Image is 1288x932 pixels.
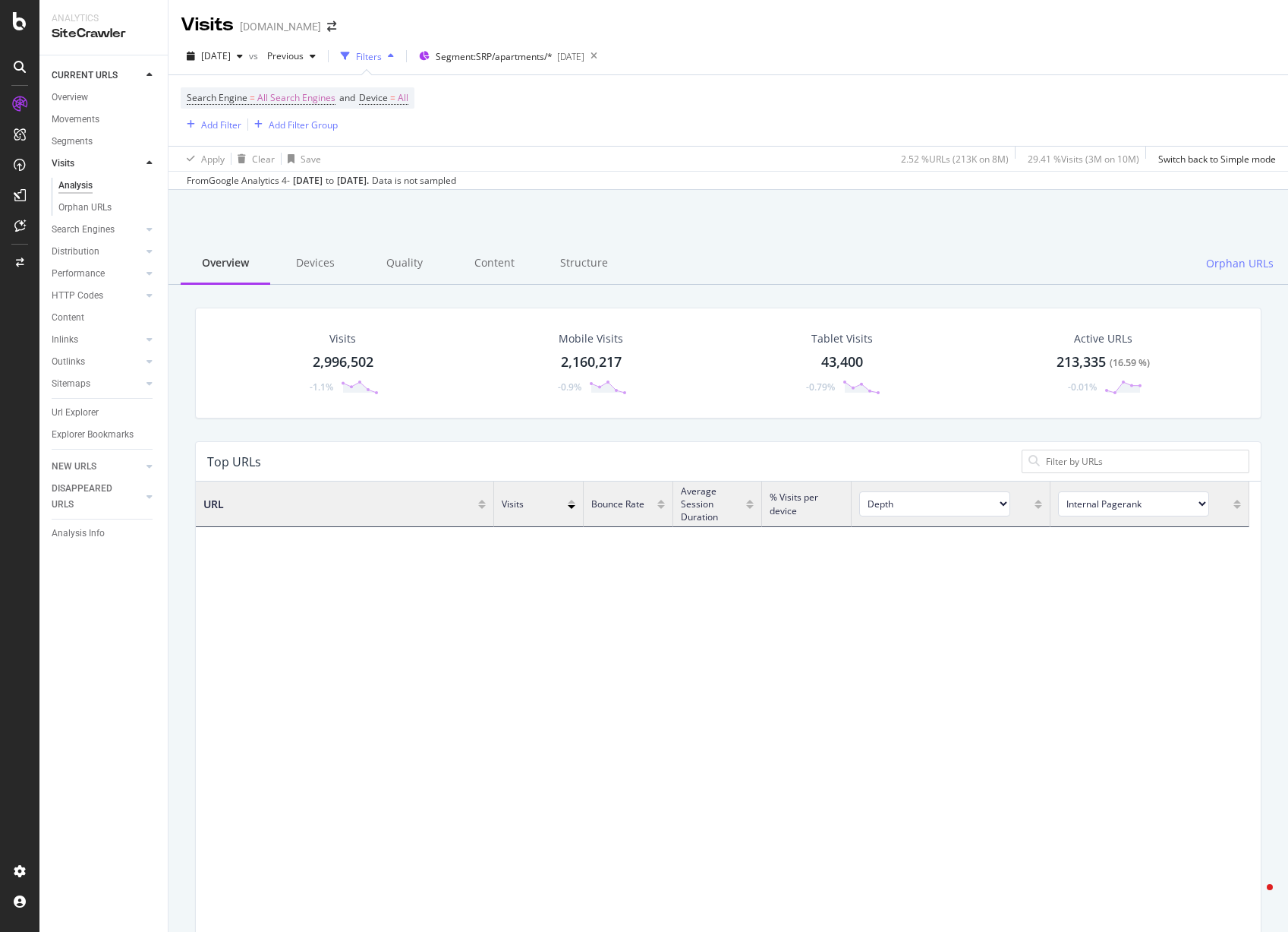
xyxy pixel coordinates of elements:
div: Overview [181,243,270,285]
div: From Google Analytics 4 - to Data is not sampled [187,174,456,188]
a: Analysis [58,178,157,194]
div: Movements [52,112,99,128]
div: DISAPPEARED URLS [52,481,128,513]
div: 213,335 [1057,352,1150,372]
div: -0.9% [558,381,581,393]
button: Switch back to Simple mode [1152,147,1276,171]
a: CURRENT URLS [52,68,142,84]
div: Devices [270,243,360,285]
div: Distribution [52,244,99,260]
div: CURRENT URLS [52,68,118,84]
div: Analysis Info [52,526,105,542]
a: Overview [52,90,157,106]
button: Clear [231,147,275,171]
div: Visits [52,156,74,172]
div: Url Explorer [52,405,99,421]
div: Visits [181,12,234,38]
span: URL [203,497,224,512]
a: Explorer Bookmarks [52,427,157,443]
div: -0.01% [1068,381,1097,393]
div: Analysis [58,178,93,194]
a: Search Engines [52,222,142,238]
a: Analysis Info [52,526,157,542]
div: Search Engines [52,222,115,238]
span: = [250,91,255,104]
span: Search Engine [187,91,247,104]
span: Visits [502,498,524,510]
button: Add Filter Group [248,115,338,134]
div: Save [301,153,321,166]
div: ( 16.59 % ) [1110,356,1150,370]
button: Segment:SRP/apartments/*[DATE] [413,44,584,68]
div: -1.1% [310,381,333,393]
a: Movements [52,112,157,128]
div: 43,400 [821,352,863,372]
a: Visits [52,156,142,172]
div: SiteCrawler [52,25,156,43]
div: Inlinks [52,332,78,348]
span: Orphan URLs [1206,256,1274,271]
div: Content [449,243,539,285]
div: Explorer Bookmarks [52,427,134,443]
button: Filters [335,44,400,68]
div: [DATE] [293,174,323,188]
a: Outlinks [52,354,142,370]
span: and [339,91,355,104]
a: Inlinks [52,332,142,348]
div: arrow-right-arrow-left [327,21,336,32]
div: Filters [356,50,382,63]
div: HTTP Codes [52,288,103,304]
a: HTTP Codes [52,288,142,304]
button: Add Filter [181,115,241,134]
a: Segments [52,134,157,150]
span: All Search Engines [257,87,335,109]
span: [object Object] [859,491,1027,517]
div: [DATE] [557,50,584,63]
div: NEW URLS [52,459,96,475]
div: Tablet Visits [811,331,873,346]
span: Bounce Rate [591,498,644,510]
span: Previous [261,49,304,62]
button: Apply [181,147,225,171]
div: [DATE] . [337,174,369,188]
span: Active URLs [1074,331,1132,346]
a: Distribution [52,244,142,260]
a: Orphan URLs [58,200,157,216]
div: 2.52 % URLs ( 213K on 8M ) [901,153,1009,166]
span: Average Session Duration [681,485,739,523]
div: Overview [52,90,88,106]
a: DISAPPEARED URLS [52,481,142,513]
a: Content [52,310,157,326]
button: Previous [261,44,322,68]
div: Add Filter [201,118,241,131]
a: Url Explorer [52,405,157,421]
span: 2025 Aug. 8th [201,49,231,62]
span: % Visits per device [770,491,836,517]
div: Sitemaps [52,376,90,392]
a: NEW URLS [52,459,142,475]
div: Clear [252,153,275,166]
div: 2,160,217 [561,352,622,372]
span: Segment: SRP/apartments/* [436,50,553,63]
a: Sitemaps [52,376,142,392]
span: Device [359,91,388,104]
div: Visits [329,331,356,346]
div: Outlinks [52,354,85,370]
div: -0.79% [806,381,835,393]
div: Performance [52,266,105,282]
div: Orphan URLs [58,200,112,216]
div: Content [52,310,84,326]
div: Segments [52,134,93,150]
div: [DOMAIN_NAME] [240,19,321,34]
span: All [398,87,408,109]
div: Add Filter Group [269,118,338,131]
div: Quality [360,243,449,285]
span: vs [249,49,261,62]
iframe: Intercom live chat [1236,880,1273,917]
span: [object Object] [1058,491,1226,517]
div: Switch back to Simple mode [1158,153,1276,166]
div: 2,996,502 [313,352,373,372]
div: Structure [539,243,628,285]
a: Performance [52,266,142,282]
span: = [390,91,395,104]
